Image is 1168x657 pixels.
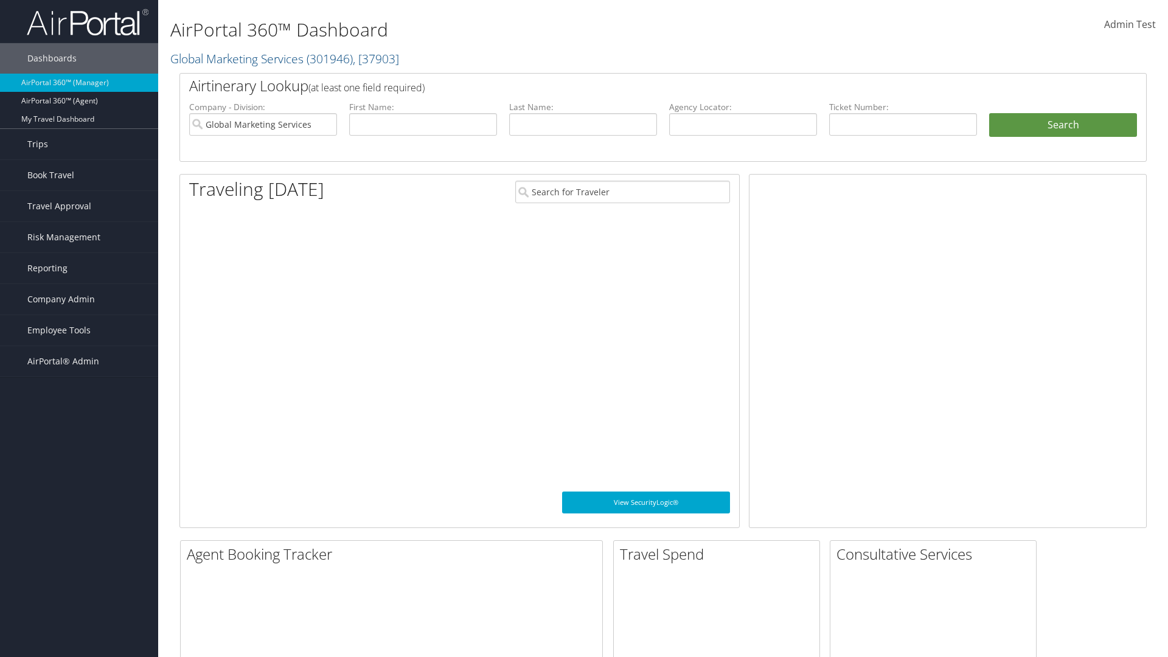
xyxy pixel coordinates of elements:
[27,253,68,283] span: Reporting
[836,544,1036,565] h2: Consultative Services
[308,81,425,94] span: (at least one field required)
[27,129,48,159] span: Trips
[27,43,77,74] span: Dashboards
[27,284,95,315] span: Company Admin
[669,101,817,113] label: Agency Locator:
[620,544,819,565] h2: Travel Spend
[27,222,100,252] span: Risk Management
[170,50,399,67] a: Global Marketing Services
[27,8,148,36] img: airportal-logo.png
[170,17,827,43] h1: AirPortal 360™ Dashboard
[189,176,324,202] h1: Traveling [DATE]
[1104,18,1156,31] span: Admin Test
[27,191,91,221] span: Travel Approval
[562,492,730,513] a: View SecurityLogic®
[509,101,657,113] label: Last Name:
[515,181,730,203] input: Search for Traveler
[187,544,602,565] h2: Agent Booking Tracker
[1104,6,1156,44] a: Admin Test
[27,315,91,346] span: Employee Tools
[349,101,497,113] label: First Name:
[307,50,353,67] span: ( 301946 )
[829,101,977,113] label: Ticket Number:
[989,113,1137,137] button: Search
[27,160,74,190] span: Book Travel
[189,101,337,113] label: Company - Division:
[27,346,99,377] span: AirPortal® Admin
[353,50,399,67] span: , [ 37903 ]
[189,75,1057,96] h2: Airtinerary Lookup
